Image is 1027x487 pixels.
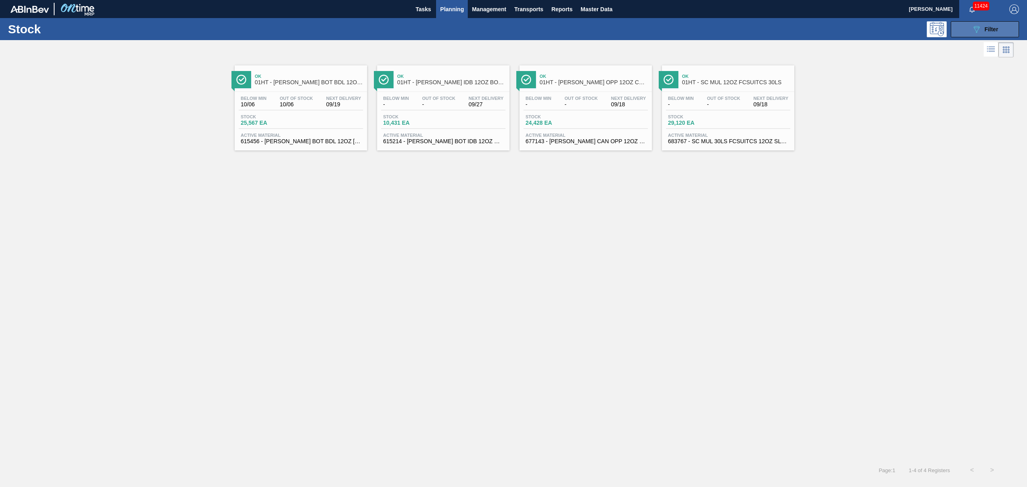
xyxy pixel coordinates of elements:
[526,101,551,108] span: -
[879,467,895,473] span: Page : 1
[469,96,503,101] span: Next Delivery
[422,96,455,101] span: Out Of Stock
[682,74,790,79] span: Ok
[513,59,656,150] a: ÍconeOk01HT - [PERSON_NAME] OPP 12OZ CAN CAN PK 12/12 CAN SLEEKBelow Min-Out Of Stock-Next Delive...
[514,4,543,14] span: Transports
[241,101,266,108] span: 10/06
[8,24,133,34] h1: Stock
[241,114,297,119] span: Stock
[526,133,646,138] span: Active Material
[611,96,646,101] span: Next Delivery
[564,96,598,101] span: Out Of Stock
[326,96,361,101] span: Next Delivery
[526,96,551,101] span: Below Min
[999,42,1014,57] div: Card Vision
[564,101,598,108] span: -
[707,101,740,108] span: -
[526,114,582,119] span: Stock
[907,467,950,473] span: 1 - 4 of 4 Registers
[682,79,790,85] span: 01HT - SC MUL 12OZ FCSUITCS 30LS
[379,75,389,85] img: Ícone
[540,74,648,79] span: Ok
[959,4,985,15] button: Notifications
[383,133,503,138] span: Active Material
[255,74,363,79] span: Ok
[707,96,740,101] span: Out Of Stock
[521,75,531,85] img: Ícone
[383,138,503,144] span: 615214 - CARR BOT IDB 12OZ SNUG 12/12 12OZ BOT 01
[526,120,582,126] span: 24,428 EA
[580,4,612,14] span: Master Data
[371,59,513,150] a: ÍconeOk01HT - [PERSON_NAME] IDB 12OZ BOT SNUG 12/12 LNBelow Min-Out Of Stock-Next Delivery09/27St...
[397,79,505,85] span: 01HT - CARR IDB 12OZ BOT SNUG 12/12 LN
[241,138,361,144] span: 615456 - CARR BOT BDL 12OZ TEXAS - HTN SNUG 12/12
[526,138,646,144] span: 677143 - CARR CAN OPP 12OZ CAN PK 12/12 SLEEK 092
[668,138,788,144] span: 683767 - SC MUL 30LS FCSUITCS 12OZ SLEEK AQUEOUS
[422,101,455,108] span: -
[383,101,409,108] span: -
[982,460,1002,480] button: >
[668,133,788,138] span: Active Material
[668,114,724,119] span: Stock
[472,4,506,14] span: Management
[664,75,674,85] img: Ícone
[973,2,989,10] span: 11424
[326,101,361,108] span: 09/19
[668,101,694,108] span: -
[951,21,1019,37] button: Filter
[397,74,505,79] span: Ok
[656,59,798,150] a: ÍconeOk01HT - SC MUL 12OZ FCSUITCS 30LSBelow Min-Out Of Stock-Next Delivery09/18Stock29,120 EAAct...
[241,133,361,138] span: Active Material
[255,79,363,85] span: 01HT - CARR BOT BDL 12OZ SNUG 12/12 LN 0823 BEE
[927,21,947,37] div: Programming: no user selected
[10,6,49,13] img: TNhmsLtSVTkK8tSr43FrP2fwEKptu5GPRR3wAAAABJRU5ErkJggg==
[611,101,646,108] span: 09/18
[383,114,439,119] span: Stock
[668,96,694,101] span: Below Min
[551,4,572,14] span: Reports
[280,101,313,108] span: 10/06
[984,26,998,32] span: Filter
[668,120,724,126] span: 29,120 EA
[241,96,266,101] span: Below Min
[540,79,648,85] span: 01HT - CARR OPP 12OZ CAN CAN PK 12/12 CAN SLEEK
[962,460,982,480] button: <
[280,96,313,101] span: Out Of Stock
[414,4,432,14] span: Tasks
[753,101,788,108] span: 09/18
[984,42,999,57] div: List Vision
[1009,4,1019,14] img: Logout
[383,120,439,126] span: 10,431 EA
[440,4,464,14] span: Planning
[229,59,371,150] a: ÍconeOk01HT - [PERSON_NAME] BOT BDL 12OZ SNUG 12/12 LN 0823 BEEBelow Min10/06Out Of Stock10/06Nex...
[383,96,409,101] span: Below Min
[241,120,297,126] span: 25,567 EA
[236,75,246,85] img: Ícone
[753,96,788,101] span: Next Delivery
[469,101,503,108] span: 09/27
